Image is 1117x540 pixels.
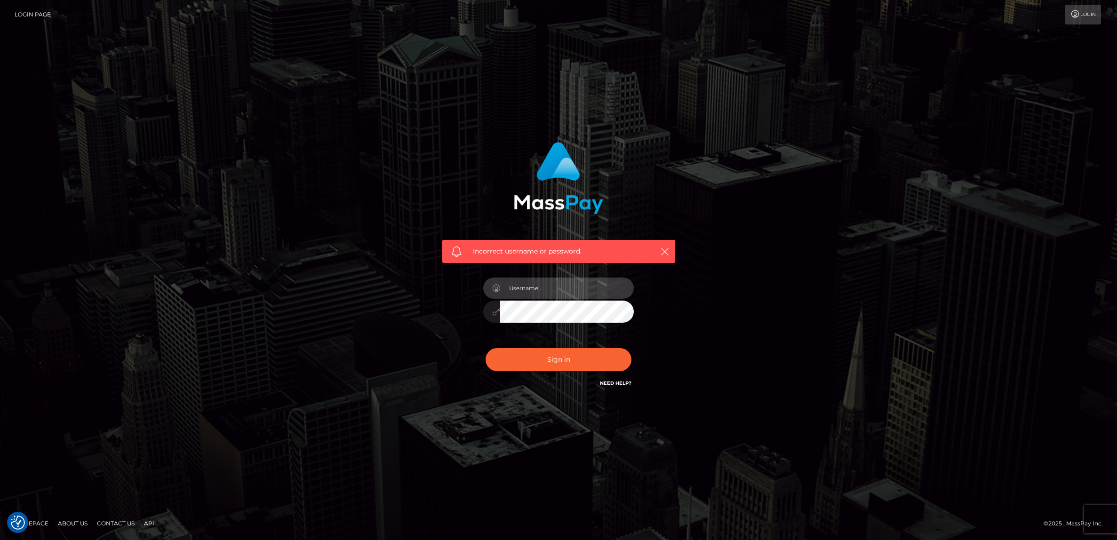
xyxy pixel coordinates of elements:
img: MassPay Login [514,142,603,214]
span: Incorrect username or password. [473,246,645,256]
button: Sign in [486,348,631,371]
input: Username... [500,278,634,299]
button: Consent Preferences [11,516,25,530]
a: Login [1065,5,1101,24]
a: API [140,516,158,531]
img: Revisit consent button [11,516,25,530]
a: About Us [54,516,91,531]
a: Homepage [10,516,52,531]
div: © 2025 , MassPay Inc. [1044,518,1110,529]
a: Contact Us [93,516,138,531]
a: Login Page [15,5,51,24]
a: Need Help? [600,380,631,386]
